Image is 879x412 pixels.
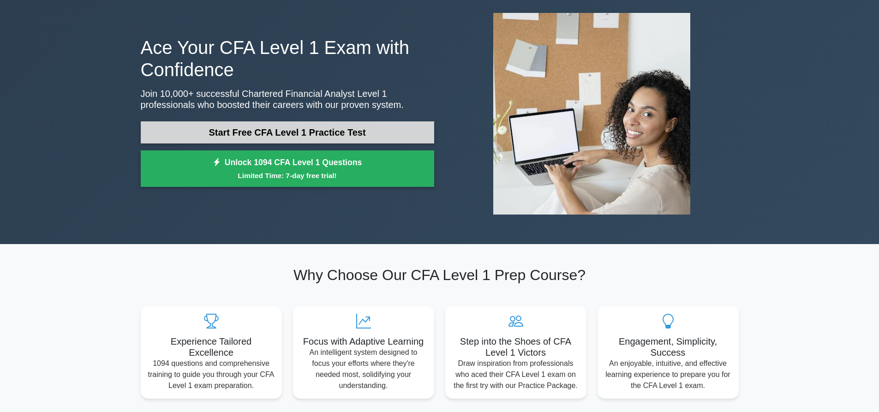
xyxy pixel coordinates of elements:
p: An intelligent system designed to focus your efforts where they're needed most, solidifying your ... [300,347,427,391]
h5: Experience Tailored Excellence [148,336,275,358]
h1: Ace Your CFA Level 1 Exam with Confidence [141,36,434,81]
small: Limited Time: 7-day free trial! [152,170,423,181]
h2: Why Choose Our CFA Level 1 Prep Course? [141,266,739,284]
p: Join 10,000+ successful Chartered Financial Analyst Level 1 professionals who boosted their caree... [141,88,434,110]
p: An enjoyable, intuitive, and effective learning experience to prepare you for the CFA Level 1 exam. [605,358,731,391]
p: Draw inspiration from professionals who aced their CFA Level 1 exam on the first try with our Pra... [453,358,579,391]
h5: Focus with Adaptive Learning [300,336,427,347]
h5: Engagement, Simplicity, Success [605,336,731,358]
p: 1094 questions and comprehensive training to guide you through your CFA Level 1 exam preparation. [148,358,275,391]
a: Unlock 1094 CFA Level 1 QuestionsLimited Time: 7-day free trial! [141,150,434,187]
h5: Step into the Shoes of CFA Level 1 Victors [453,336,579,358]
a: Start Free CFA Level 1 Practice Test [141,121,434,143]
